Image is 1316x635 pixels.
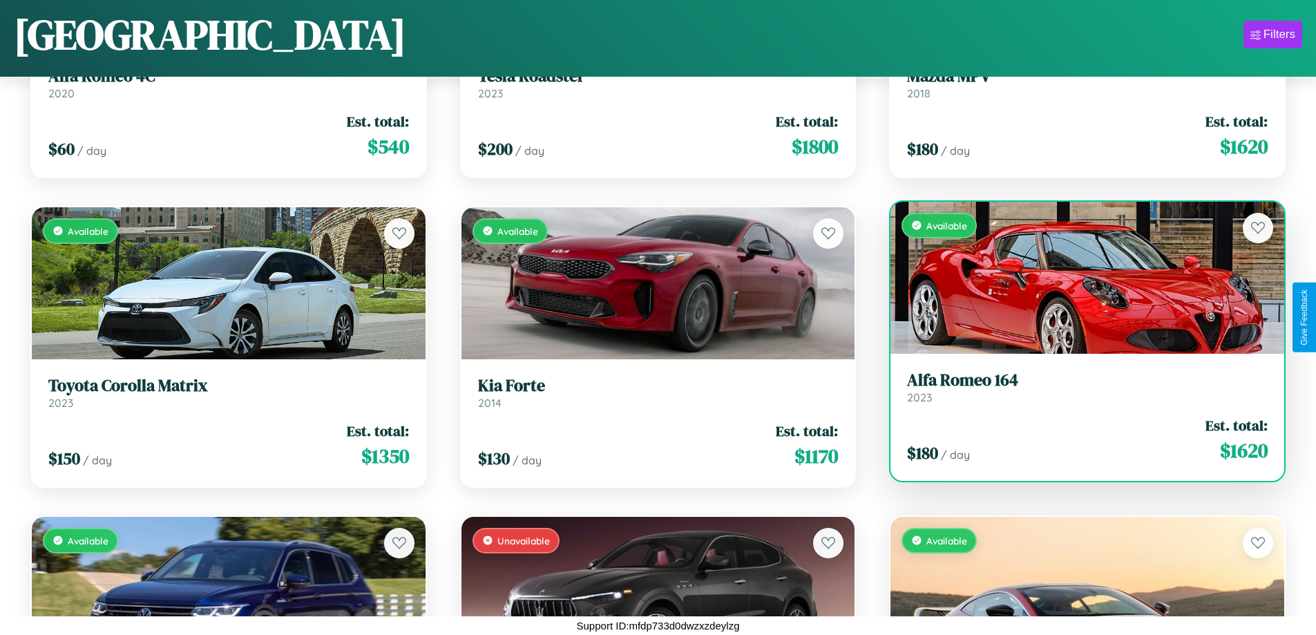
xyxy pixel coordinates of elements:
[48,66,409,100] a: Alfa Romeo 4C2020
[478,86,503,100] span: 2023
[478,376,839,410] a: Kia Forte2014
[1263,28,1295,41] div: Filters
[776,421,838,441] span: Est. total:
[926,220,967,231] span: Available
[907,370,1268,404] a: Alfa Romeo 1642023
[48,376,409,410] a: Toyota Corolla Matrix2023
[1220,133,1268,160] span: $ 1620
[907,390,932,404] span: 2023
[907,442,938,464] span: $ 180
[926,535,967,547] span: Available
[68,535,108,547] span: Available
[48,396,73,410] span: 2023
[48,66,409,86] h3: Alfa Romeo 4C
[14,6,406,63] h1: [GEOGRAPHIC_DATA]
[478,376,839,396] h3: Kia Forte
[478,447,510,470] span: $ 130
[907,138,938,160] span: $ 180
[792,133,838,160] span: $ 1800
[1220,437,1268,464] span: $ 1620
[48,447,80,470] span: $ 150
[478,66,839,100] a: Tesla Roadster2023
[368,133,409,160] span: $ 540
[907,86,931,100] span: 2018
[497,535,550,547] span: Unavailable
[347,111,409,131] span: Est. total:
[48,86,75,100] span: 2020
[1205,415,1268,435] span: Est. total:
[513,453,542,467] span: / day
[941,448,970,462] span: / day
[1205,111,1268,131] span: Est. total:
[1299,290,1309,345] div: Give Feedback
[48,138,75,160] span: $ 60
[478,66,839,86] h3: Tesla Roadster
[478,396,502,410] span: 2014
[941,144,970,158] span: / day
[497,225,538,237] span: Available
[83,453,112,467] span: / day
[577,616,740,635] p: Support ID: mfdp733d0dwzxzdeylzg
[907,66,1268,100] a: Mazda MPV2018
[1243,21,1302,48] button: Filters
[515,144,544,158] span: / day
[794,442,838,470] span: $ 1170
[77,144,106,158] span: / day
[478,138,513,160] span: $ 200
[48,376,409,396] h3: Toyota Corolla Matrix
[907,66,1268,86] h3: Mazda MPV
[347,421,409,441] span: Est. total:
[68,225,108,237] span: Available
[361,442,409,470] span: $ 1350
[907,370,1268,390] h3: Alfa Romeo 164
[776,111,838,131] span: Est. total:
